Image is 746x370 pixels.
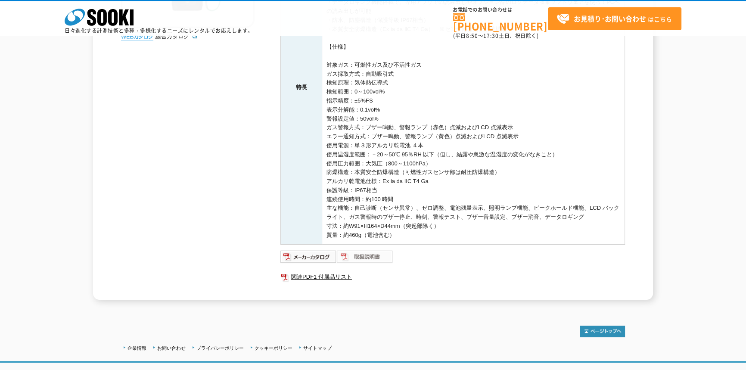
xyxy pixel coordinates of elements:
[483,32,499,40] span: 17:30
[196,345,244,351] a: プライバシーポリシー
[127,345,146,351] a: 企業情報
[337,255,393,262] a: 取扱説明書
[280,250,337,264] img: メーカーカタログ
[453,7,548,12] span: お電話でのお問い合わせは
[303,345,332,351] a: サイトマップ
[337,250,393,264] img: 取扱説明書
[157,345,186,351] a: お問い合わせ
[65,28,253,33] p: 日々進化する計測技術と多種・多様化するニーズにレンタルでお応えします。
[280,271,625,283] a: 関連PDF1 付属品リスト
[574,13,646,24] strong: お見積り･お問い合わせ
[466,32,478,40] span: 8:50
[280,255,337,262] a: メーカーカタログ
[548,7,681,30] a: お見積り･お問い合わせはこちら
[453,13,548,31] a: [PHONE_NUMBER]
[453,32,538,40] span: (平日 ～ 土日、祝日除く)
[580,326,625,337] img: トップページへ
[556,12,672,25] span: はこちら
[255,345,292,351] a: クッキーポリシー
